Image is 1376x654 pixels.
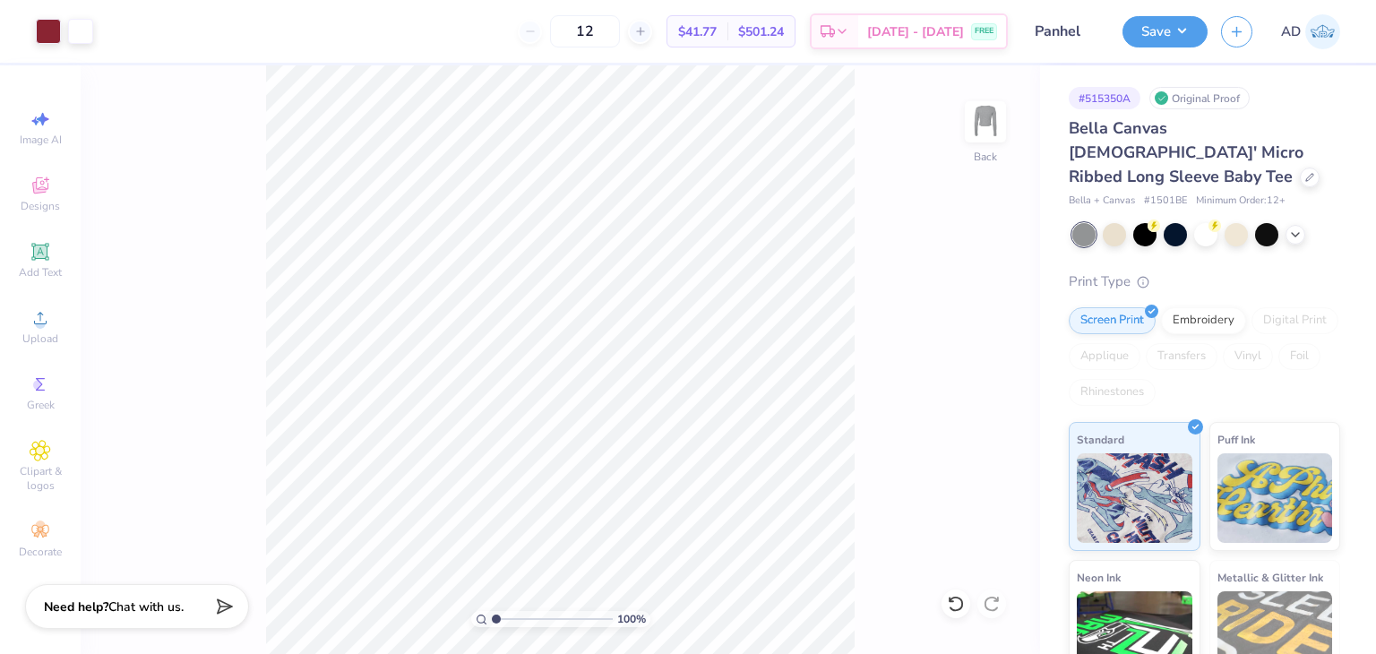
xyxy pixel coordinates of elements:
[975,25,993,38] span: FREE
[108,598,184,615] span: Chat with us.
[867,22,964,41] span: [DATE] - [DATE]
[1281,14,1340,49] a: AD
[550,15,620,47] input: – –
[1251,307,1338,334] div: Digital Print
[1305,14,1340,49] img: Anjali Dilish
[1217,430,1255,449] span: Puff Ink
[9,464,72,493] span: Clipart & logos
[1069,194,1135,209] span: Bella + Canvas
[1281,22,1301,42] span: AD
[1217,568,1323,587] span: Metallic & Glitter Ink
[1069,343,1140,370] div: Applique
[1149,87,1250,109] div: Original Proof
[27,398,55,412] span: Greek
[1161,307,1246,334] div: Embroidery
[1077,568,1121,587] span: Neon Ink
[1217,453,1333,543] img: Puff Ink
[967,104,1003,140] img: Back
[22,331,58,346] span: Upload
[1144,194,1187,209] span: # 1501BE
[1146,343,1217,370] div: Transfers
[1069,271,1340,292] div: Print Type
[19,265,62,280] span: Add Text
[44,598,108,615] strong: Need help?
[1069,379,1156,406] div: Rhinestones
[21,199,60,213] span: Designs
[19,545,62,559] span: Decorate
[974,149,997,165] div: Back
[1122,16,1208,47] button: Save
[678,22,717,41] span: $41.77
[1021,13,1109,49] input: Untitled Design
[1077,453,1192,543] img: Standard
[1223,343,1273,370] div: Vinyl
[1069,307,1156,334] div: Screen Print
[20,133,62,147] span: Image AI
[617,611,646,627] span: 100 %
[738,22,784,41] span: $501.24
[1278,343,1320,370] div: Foil
[1196,194,1286,209] span: Minimum Order: 12 +
[1069,87,1140,109] div: # 515350A
[1077,430,1124,449] span: Standard
[1069,117,1303,187] span: Bella Canvas [DEMOGRAPHIC_DATA]' Micro Ribbed Long Sleeve Baby Tee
